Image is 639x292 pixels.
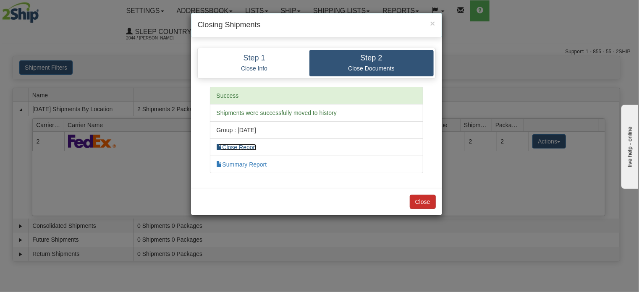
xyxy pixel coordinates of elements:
p: Close Documents [316,65,427,72]
h4: Step 1 [206,54,303,63]
a: Step 1 Close Info [199,50,309,76]
li: Group : [DATE] [210,121,423,139]
a: Close Report [217,144,257,151]
li: Shipments were successfully moved to history [210,104,423,122]
a: Step 2 Close Documents [309,50,434,76]
span: × [430,18,435,28]
button: Close [430,19,435,28]
iframe: chat widget [620,103,638,189]
a: Summary Report [217,161,267,168]
h4: Step 2 [316,54,427,63]
p: Close Info [206,65,303,72]
button: Close [410,195,436,209]
div: live help - online [6,7,78,13]
h4: Closing Shipments [198,20,435,31]
li: Success [210,87,423,104]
